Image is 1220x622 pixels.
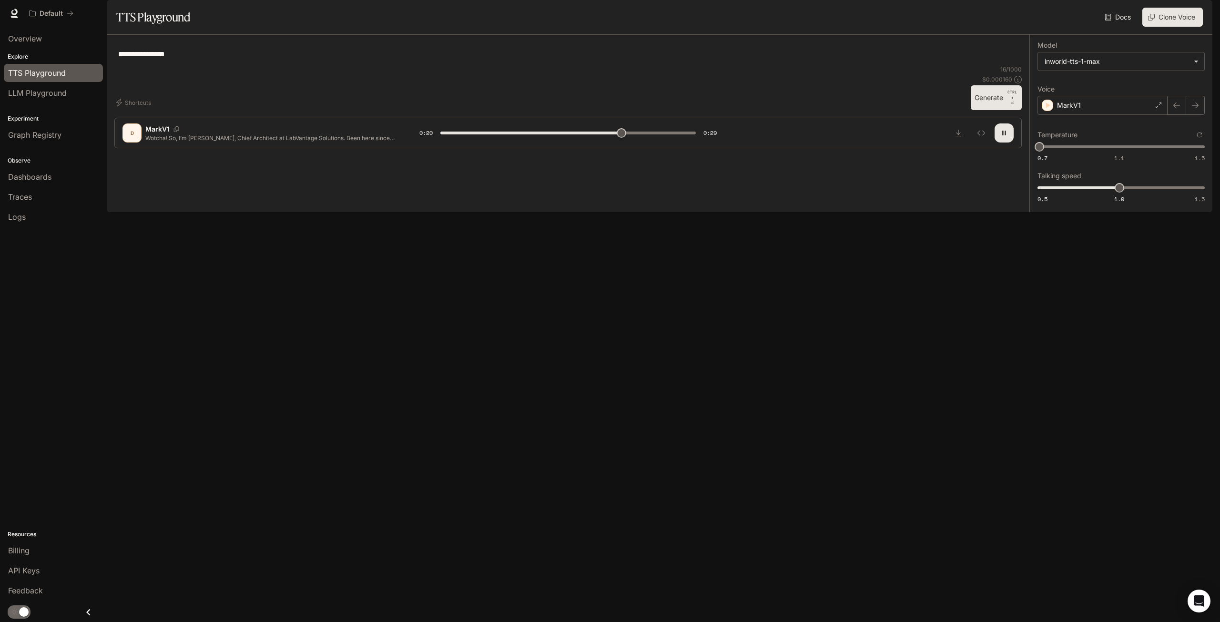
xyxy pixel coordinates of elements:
div: inworld-tts-1-max [1045,57,1189,66]
button: GenerateCTRL +⏎ [971,85,1022,110]
div: Open Intercom Messenger [1188,590,1210,612]
p: MarkV1 [145,124,170,134]
h1: TTS Playground [116,8,190,27]
button: Reset to default [1194,130,1205,140]
button: Inspect [972,123,991,143]
p: Default [40,10,63,18]
p: Voice [1037,86,1055,92]
p: CTRL + [1007,89,1018,101]
button: Copy Voice ID [170,126,183,132]
div: inworld-tts-1-max [1038,52,1204,71]
button: Clone Voice [1142,8,1203,27]
span: 1.5 [1195,195,1205,203]
p: 16 / 1000 [1000,65,1022,73]
span: 1.1 [1114,154,1124,162]
p: Temperature [1037,132,1078,138]
p: Wotcha! So, I’m [PERSON_NAME], Chief Architect at LabVantage Solutions. Been here since [DATE]—[P... [145,134,396,142]
div: D [124,125,140,141]
span: 0.5 [1037,195,1047,203]
span: 1.0 [1114,195,1124,203]
span: 1.5 [1195,154,1205,162]
p: Talking speed [1037,173,1081,179]
p: ⏎ [1007,89,1018,106]
button: Shortcuts [114,95,155,110]
button: Download audio [949,123,968,143]
p: Model [1037,42,1057,49]
span: 0.7 [1037,154,1047,162]
a: Docs [1103,8,1135,27]
span: 0:29 [703,128,717,138]
p: MarkV1 [1057,101,1081,110]
p: $ 0.000160 [982,75,1012,83]
span: 0:20 [419,128,433,138]
button: All workspaces [25,4,78,23]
